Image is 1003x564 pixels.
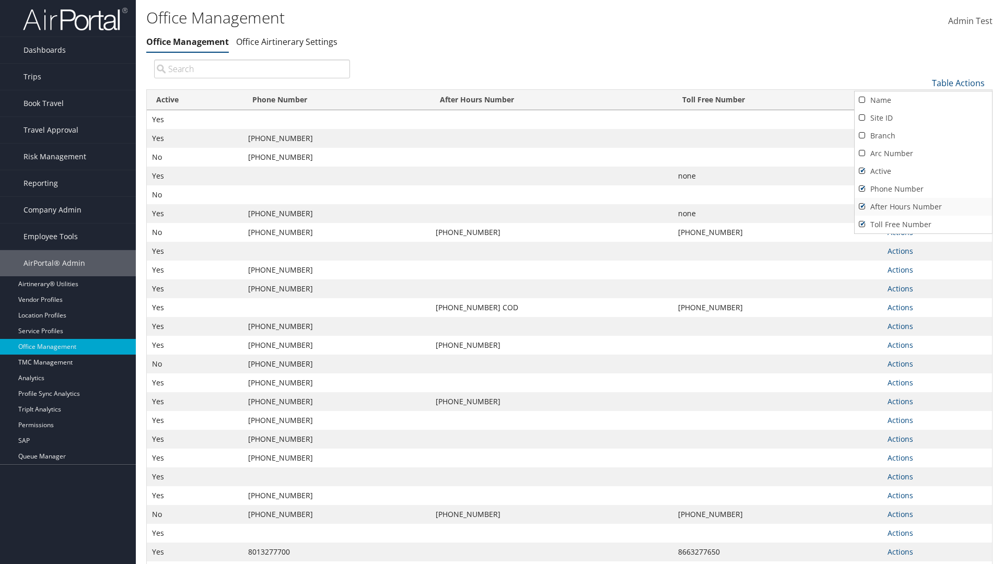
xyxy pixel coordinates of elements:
span: Book Travel [24,90,64,116]
a: After Hours Number [855,198,992,216]
span: Company Admin [24,197,81,223]
a: Active [855,162,992,180]
a: Arc Number [855,145,992,162]
a: Phone Number [855,180,992,198]
span: Risk Management [24,144,86,170]
a: Toll Free Number [855,216,992,233]
span: Reporting [24,170,58,196]
span: Employee Tools [24,224,78,250]
span: AirPortal® Admin [24,250,85,276]
span: Dashboards [24,37,66,63]
a: Branch [855,127,992,145]
a: Site ID [855,109,992,127]
img: airportal-logo.png [23,7,127,31]
span: Trips [24,64,41,90]
span: Travel Approval [24,117,78,143]
a: Name [855,91,992,109]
